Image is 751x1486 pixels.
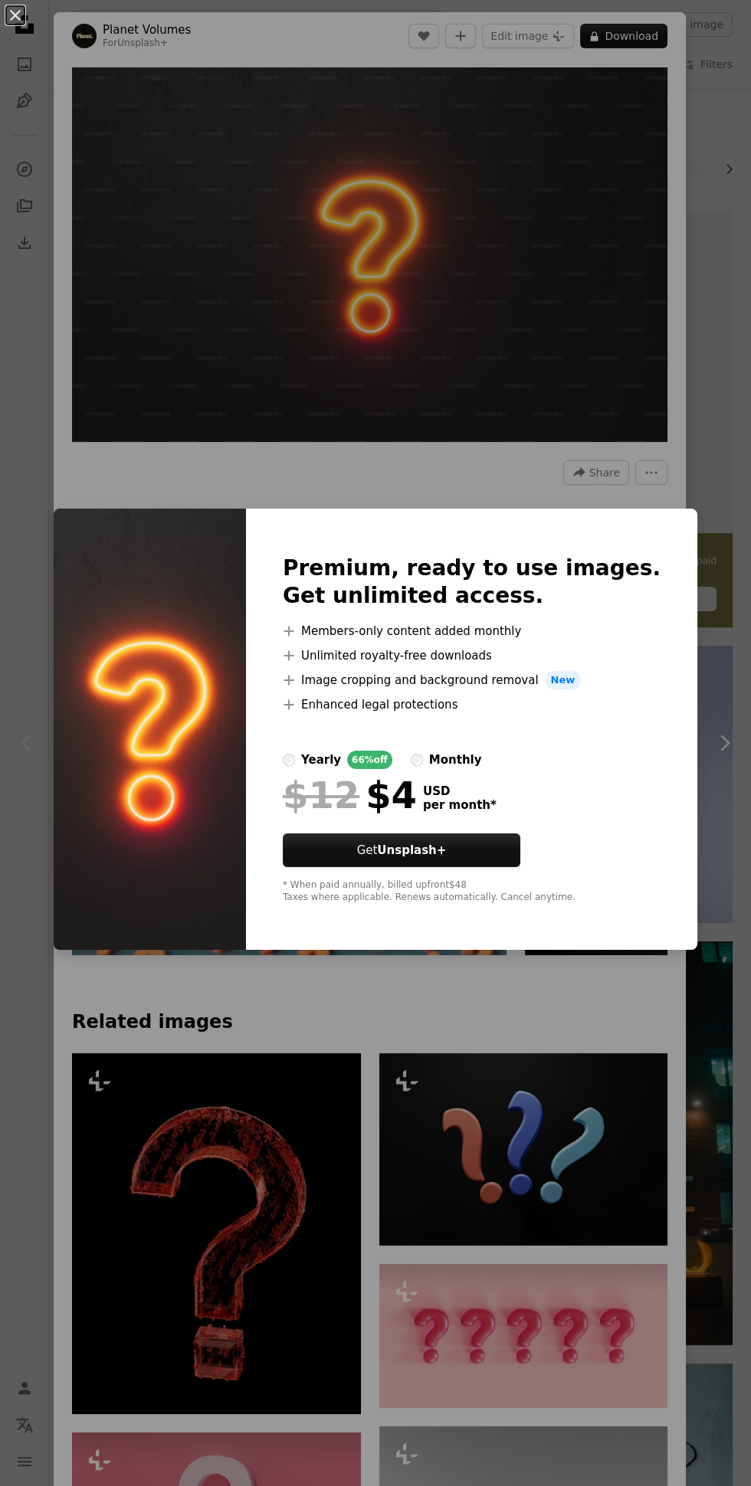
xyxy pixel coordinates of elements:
[283,775,359,815] span: $12
[423,798,497,812] span: per month *
[283,671,661,689] li: Image cropping and background removal
[429,751,482,769] div: monthly
[301,751,341,769] div: yearly
[283,833,520,867] button: GetUnsplash+
[377,843,446,857] strong: Unsplash+
[283,696,661,714] li: Enhanced legal protections
[545,671,582,689] span: New
[283,555,661,610] h2: Premium, ready to use images. Get unlimited access.
[283,646,661,665] li: Unlimited royalty-free downloads
[283,622,661,640] li: Members-only content added monthly
[423,784,497,798] span: USD
[283,754,295,766] input: yearly66%off
[283,775,417,815] div: $4
[411,754,423,766] input: monthly
[54,509,246,950] img: premium_photo-1678216285969-65d2814c3112
[347,751,392,769] div: 66% off
[283,879,661,904] div: * When paid annually, billed upfront $48 Taxes where applicable. Renews automatically. Cancel any...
